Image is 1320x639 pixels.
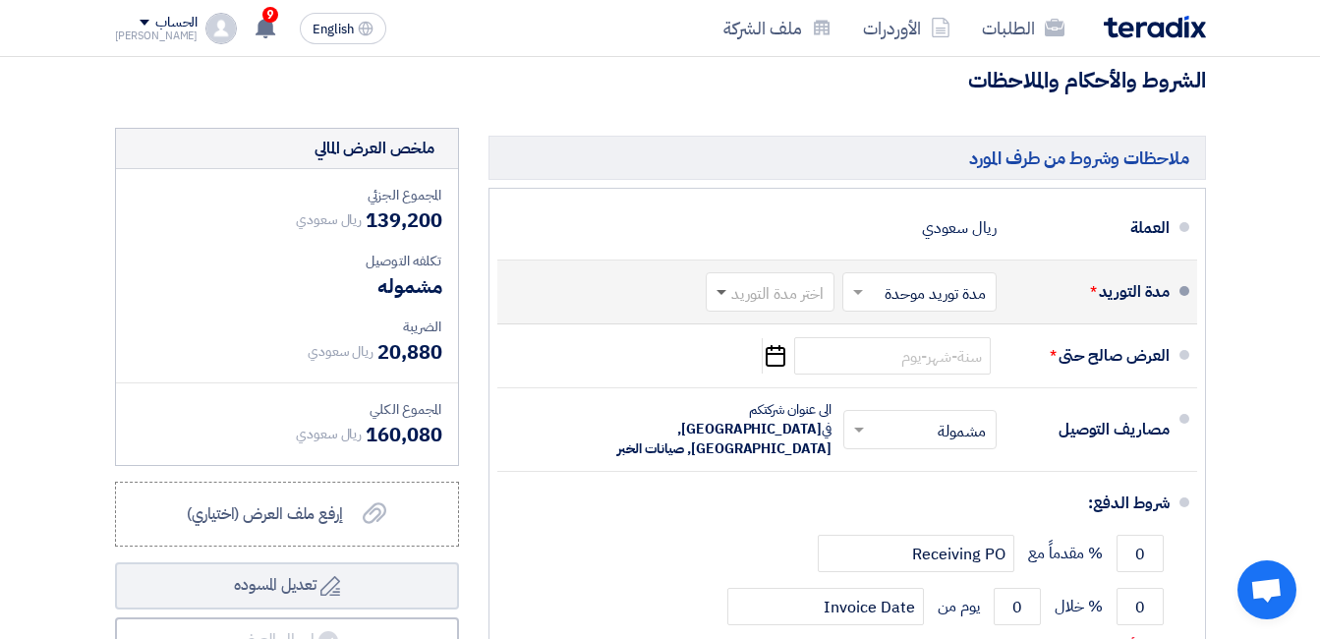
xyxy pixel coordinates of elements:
a: الطلبات [966,5,1080,51]
span: ريال سعودي [296,209,362,230]
div: Open chat [1237,560,1296,619]
div: [PERSON_NAME] [115,30,199,41]
button: English [300,13,386,44]
input: payment-term-2 [727,588,924,625]
input: payment-term-2 [1117,588,1164,625]
a: ملف الشركة [708,5,847,51]
div: ريال سعودي [922,209,996,247]
div: مدة التوريد [1012,268,1170,316]
span: ريال سعودي [296,424,362,444]
div: الحساب [155,15,198,31]
span: 139,200 [366,205,441,235]
span: % خلال [1055,597,1103,616]
h5: ملاحظات وشروط من طرف المورد [488,136,1206,180]
div: مصاريف التوصيل [1012,406,1170,453]
span: 20,880 [377,337,441,367]
span: [GEOGRAPHIC_DATA], [GEOGRAPHIC_DATA], صيانات الخبر [617,419,831,459]
span: ريال سعودي [308,341,373,362]
a: الأوردرات [847,5,966,51]
div: ملخص العرض المالي [315,137,434,160]
img: Teradix logo [1104,16,1206,38]
span: مشموله [377,271,441,301]
input: payment-term-2 [994,588,1041,625]
div: المجموع الكلي [132,399,442,420]
div: الضريبة [132,317,442,337]
div: العملة [1012,204,1170,252]
span: 9 [262,7,278,23]
span: % مقدماً مع [1028,544,1102,563]
input: payment-term-2 [818,535,1014,572]
div: شروط الدفع: [529,480,1170,527]
div: الى عنوان شركتكم في [615,400,832,459]
span: English [313,23,354,36]
h3: الشروط والأحكام والملاحظات [115,66,1206,96]
span: 160,080 [366,420,441,449]
div: المجموع الجزئي [132,185,442,205]
div: تكلفه التوصيل [132,251,442,271]
input: payment-term-1 [1117,535,1164,572]
img: profile_test.png [205,13,237,44]
span: يوم من [938,597,980,616]
span: إرفع ملف العرض (اختياري) [187,502,343,526]
input: سنة-شهر-يوم [794,337,991,375]
button: تعديل المسوده [115,562,459,610]
div: العرض صالح حتى [1012,332,1170,379]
